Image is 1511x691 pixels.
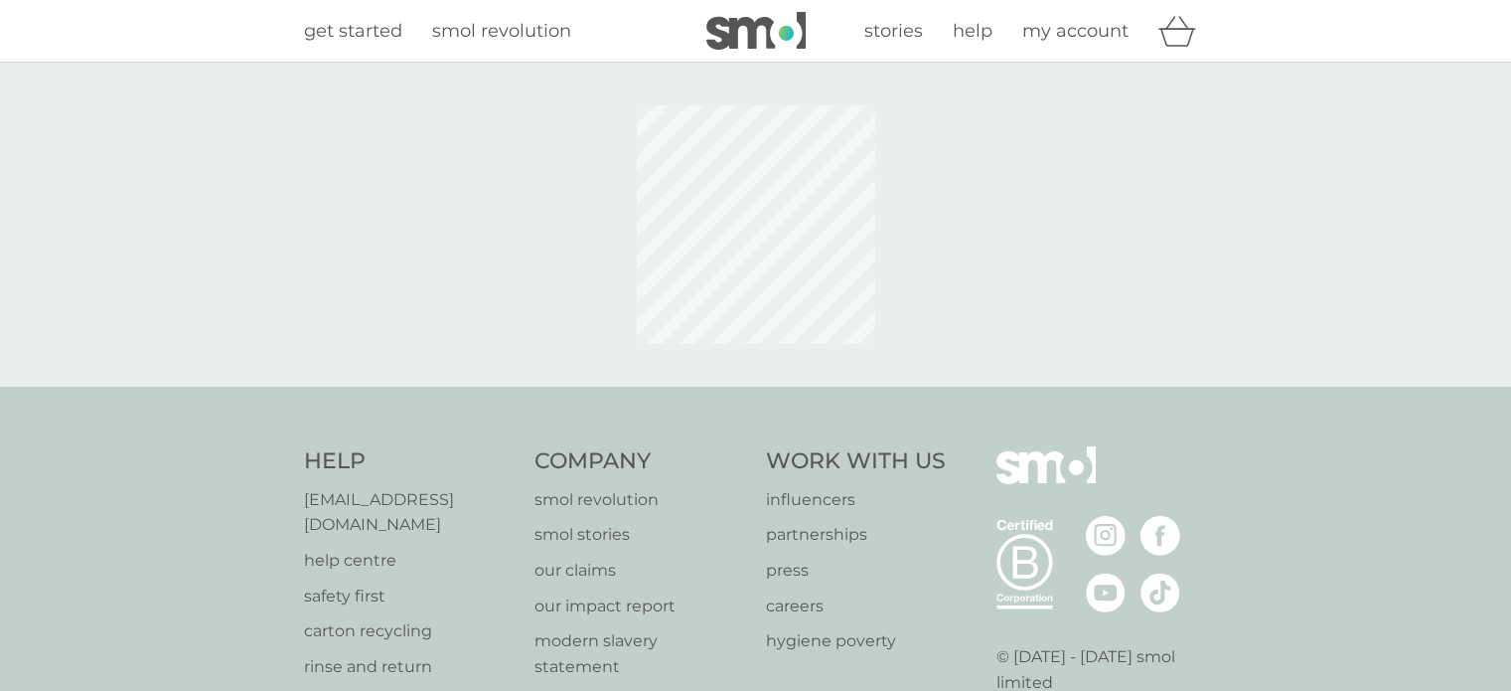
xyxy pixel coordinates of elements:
[1086,573,1126,612] img: visit the smol Youtube page
[766,522,946,548] a: partnerships
[534,558,746,584] a: our claims
[1140,573,1180,612] img: visit the smol Tiktok page
[304,446,516,477] h4: Help
[534,522,746,548] a: smol stories
[304,548,516,574] a: help centre
[996,446,1096,514] img: smol
[534,594,746,619] a: our impact report
[432,20,571,42] span: smol revolution
[304,487,516,538] a: [EMAIL_ADDRESS][DOMAIN_NAME]
[864,20,923,42] span: stories
[304,17,402,46] a: get started
[1140,516,1180,556] img: visit the smol Facebook page
[864,17,923,46] a: stories
[953,17,992,46] a: help
[534,487,746,513] a: smol revolution
[766,558,946,584] a: press
[534,628,746,679] a: modern slavery statement
[304,20,402,42] span: get started
[766,446,946,477] h4: Work With Us
[1158,11,1208,51] div: basket
[953,20,992,42] span: help
[304,618,516,644] a: carton recycling
[534,446,746,477] h4: Company
[432,17,571,46] a: smol revolution
[304,584,516,609] a: safety first
[1086,516,1126,556] img: visit the smol Instagram page
[766,487,946,513] a: influencers
[766,594,946,619] a: careers
[766,628,946,654] a: hygiene poverty
[1022,20,1129,42] span: my account
[706,12,806,50] img: smol
[1022,17,1129,46] a: my account
[304,654,516,680] a: rinse and return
